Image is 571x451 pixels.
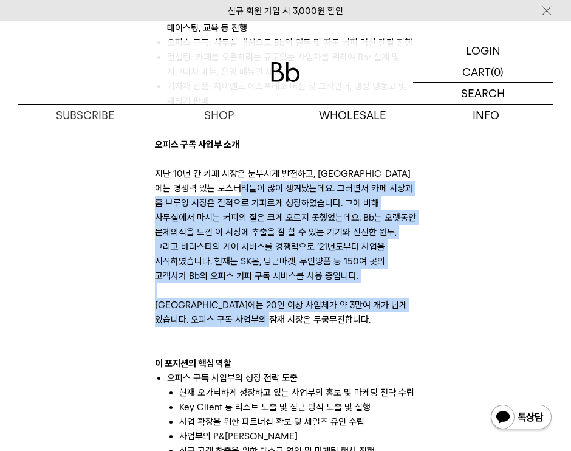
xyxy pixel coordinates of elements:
b: 이 포지션의 핵심 역할 [155,358,231,369]
p: WHOLESALE [285,105,419,126]
li: 현재 오가닉하게 성장하고 있는 사업부의 홍보 및 마케팅 전략 수립 [179,385,416,400]
li: 사업부의 P&[PERSON_NAME] [179,429,416,444]
p: LOGIN [466,40,501,61]
img: 로고 [271,62,300,82]
a: SUBSCRIBE [18,105,152,126]
b: 오피스 구독 사업부 소개 [155,139,239,150]
a: 신규 회원 가입 시 3,000원 할인 [228,5,343,16]
p: SEARCH [461,83,505,104]
p: 오피스 구독 사업부의 성장 전략 도출 [167,371,416,385]
p: (0) [491,61,504,82]
a: SHOP [152,105,285,126]
a: CART (0) [413,61,553,83]
a: LOGIN [413,40,553,61]
li: Key Client 롱 리스트 도출 및 접근 방식 도출 및 실행 [179,400,416,415]
p: 지난 10년 간 카페 시장은 눈부시게 발전하고, [GEOGRAPHIC_DATA]에는 경쟁력 있는 로스터리들이 많이 생겨났는데요. 그러면서 카페 시장과 홈 브루잉 시장은 질적으... [155,167,416,327]
p: INFO [419,105,553,126]
p: CART [462,61,491,82]
img: 카카오톡 채널 1:1 채팅 버튼 [490,404,553,433]
li: 사업 확장을 위한 파트너십 확보 및 세일즈 유인 수립 [179,415,416,429]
